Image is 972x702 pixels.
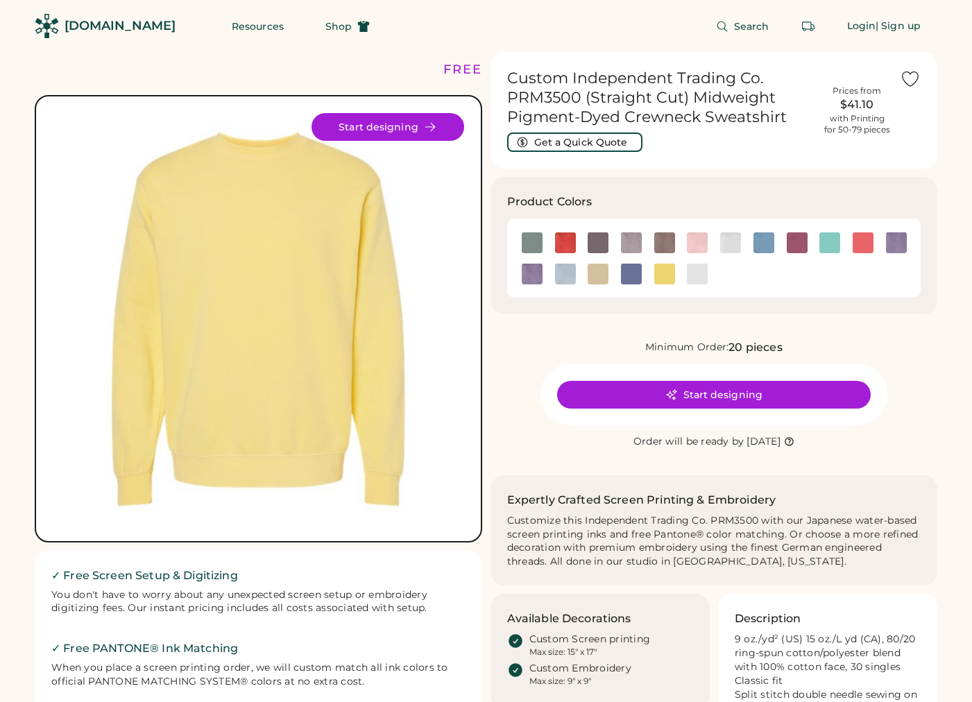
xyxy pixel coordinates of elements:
h1: Custom Independent Trading Co. PRM3500 (Straight Cut) Midweight Pigment-Dyed Crewneck Sweatshirt [507,69,815,127]
span: Search [734,22,769,31]
img: Pigment Light Blue Swatch Image [753,232,774,253]
img: Pigment Slate Blue Swatch Image [621,264,642,284]
div: Pigment Mint [819,232,840,253]
img: Pigment Black Swatch Image [588,232,608,253]
div: Pigment Dusty Pink [687,232,708,253]
div: Order will be ready by [633,435,744,449]
h2: Expertly Crafted Screen Printing & Embroidery [507,492,776,508]
div: Pigment Cement [621,232,642,253]
img: Pigment Plum Swatch Image [886,232,907,253]
button: Resources [215,12,300,40]
div: Pigment Plum [886,232,907,253]
div: Pigment Amber [555,232,576,253]
img: Pigment Sage Swatch Image [555,264,576,284]
span: Shop [325,22,352,31]
h3: Description [735,610,801,627]
img: Rendered Logo - Screens [35,14,59,38]
img: Pigment Dusty Pink Swatch Image [687,232,708,253]
div: [DATE] [747,435,781,449]
div: Max size: 15" x 17" [529,647,597,658]
div: Pigment Plum [522,264,543,284]
div: $41.10 [822,96,892,113]
div: Max size: 9" x 9" [529,676,591,687]
button: Start designing [312,113,464,141]
img: Pigment Mint Swatch Image [819,232,840,253]
h2: ✓ Free PANTONE® Ink Matching [51,640,466,657]
img: Prepared For Dye Swatch Image [687,264,708,284]
img: Pigment Maroon Swatch Image [787,232,808,253]
img: Pigment Amber Swatch Image [555,232,576,253]
div: Pigment Maroon [787,232,808,253]
img: Pigment Ivory Swatch Image [720,232,741,253]
div: with Printing for 50-79 pieces [824,113,890,135]
div: Pigment Pink [853,232,873,253]
img: Pigment Clay Swatch Image [654,232,675,253]
div: Pigment Black [588,232,608,253]
div: FREE SHIPPING [443,60,563,79]
div: | Sign up [876,19,921,33]
img: Pigment Sandstone Swatch Image [588,264,608,284]
h2: ✓ Free Screen Setup & Digitizing [51,567,466,584]
div: Pigment Clay [654,232,675,253]
div: 20 pieces [728,339,782,356]
div: Login [847,19,876,33]
img: Pigment Plum Swatch Image [522,264,543,284]
button: Retrieve an order [794,12,822,40]
div: Custom Screen printing [529,633,651,647]
h3: Available Decorations [507,610,631,627]
img: Pigment Alpine Green Swatch Image [522,232,543,253]
div: [DOMAIN_NAME] [65,17,176,35]
button: Shop [309,12,386,40]
div: Pigment Sandstone [588,264,608,284]
div: Pigment Alpine Green [522,232,543,253]
img: Pigment Yellow Swatch Image [654,264,675,284]
h3: Product Colors [507,194,592,210]
div: Pigment Slate Blue [621,264,642,284]
div: PRM3500 Style Image [53,113,464,524]
div: When you place a screen printing order, we will custom match all ink colors to official PANTONE M... [51,661,466,689]
img: Independent Trading Co. PRM3500 Product Image [53,113,464,524]
div: Prepared For Dye [687,264,708,284]
div: Pigment Ivory [720,232,741,253]
div: Prices from [833,85,881,96]
div: Customize this Independent Trading Co. PRM3500 with our Japanese water-based screen printing inks... [507,514,921,570]
div: Pigment Sage [555,264,576,284]
img: Pigment Cement Swatch Image [621,232,642,253]
div: You don't have to worry about any unexpected screen setup or embroidery digitizing fees. Our inst... [51,588,466,616]
button: Start designing [557,381,871,409]
div: Custom Embroidery [529,662,631,676]
button: Get a Quick Quote [507,132,642,152]
img: Pigment Pink Swatch Image [853,232,873,253]
div: Pigment Yellow [654,264,675,284]
div: Minimum Order: [645,341,729,354]
button: Search [699,12,786,40]
div: Pigment Light Blue [753,232,774,253]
